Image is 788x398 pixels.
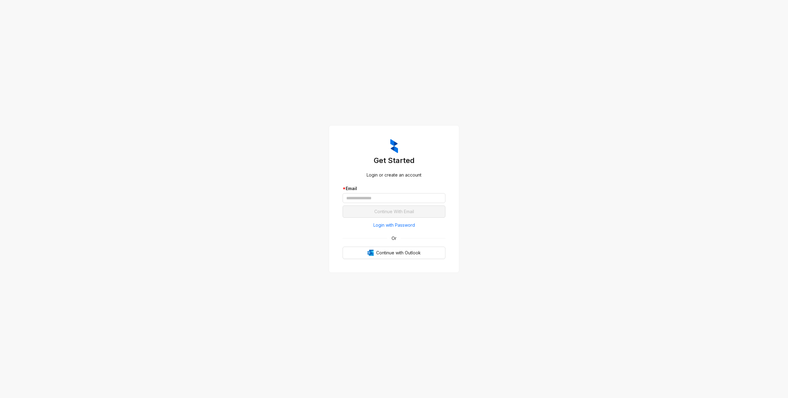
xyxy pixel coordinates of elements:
span: Continue with Outlook [376,249,421,256]
h3: Get Started [343,156,445,165]
img: Outlook [368,250,374,256]
button: Continue With Email [343,205,445,218]
button: OutlookContinue with Outlook [343,247,445,259]
div: Login or create an account [343,172,445,178]
img: ZumaIcon [390,139,398,153]
span: Or [387,235,401,242]
button: Login with Password [343,220,445,230]
div: Email [343,185,445,192]
span: Login with Password [373,222,415,229]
